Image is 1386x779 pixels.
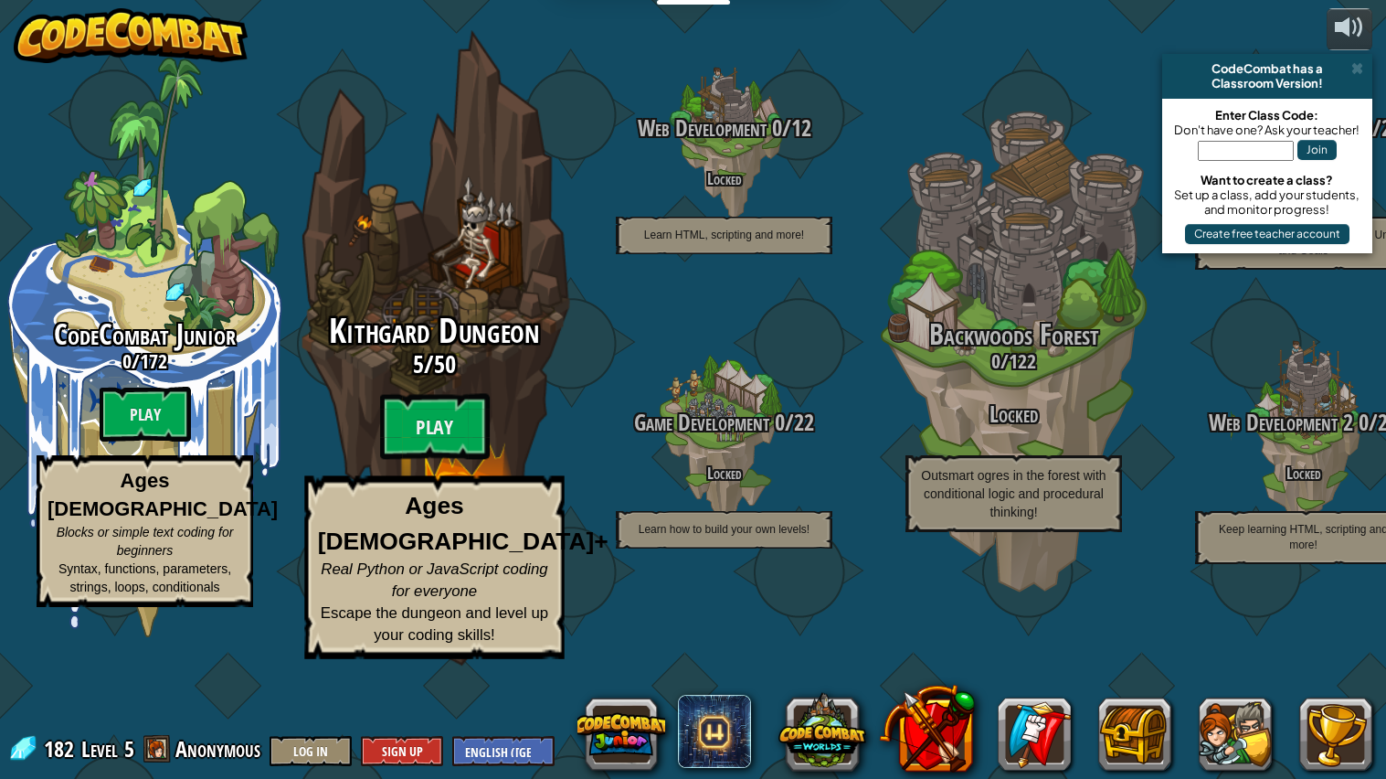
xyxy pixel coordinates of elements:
span: 0 [767,112,782,144]
btn: Play [380,394,490,460]
btn: Play [100,387,191,442]
h3: / [260,351,608,378]
span: Backwoods Forest [929,315,1099,354]
span: Learn how to build your own levels! [639,523,809,536]
span: 122 [1009,347,1036,375]
div: Want to create a class? [1171,173,1363,187]
span: 172 [140,347,167,375]
span: 0 [769,407,785,438]
div: Enter Class Code: [1171,108,1363,123]
div: Don't have one? Ask your teacher! [1171,123,1363,137]
span: Escape the dungeon and level up your coding skills! [321,604,548,644]
span: Outsmart ogres in the forest with conditional logic and procedural thinking! [921,468,1106,519]
h4: Locked [579,464,869,482]
button: Log In [270,736,352,766]
img: CodeCombat - Learn how to code by playing a game [14,8,248,63]
h4: Locked [579,170,869,187]
button: Adjust volume [1327,8,1372,51]
span: 182 [44,734,79,763]
h3: / [869,350,1159,372]
h3: / [579,116,869,141]
span: 12 [791,112,811,144]
span: 5 [124,734,134,763]
button: Sign Up [361,736,443,766]
span: 0 [991,347,1000,375]
button: Join [1297,140,1337,160]
button: Create free teacher account [1185,224,1349,244]
span: Learn HTML, scripting and more! [644,229,804,241]
span: Kithgard Dungeon [329,307,539,355]
strong: Ages [DEMOGRAPHIC_DATA]+ [318,493,608,555]
span: 50 [434,347,456,380]
span: 22 [794,407,814,438]
span: Game Development [634,407,769,438]
span: Blocks or simple text coding for beginners [57,525,234,558]
span: Anonymous [175,734,260,763]
span: CodeCombat Junior [54,315,236,354]
div: CodeCombat has a [1169,61,1365,76]
div: Set up a class, add your students, and monitor progress! [1171,187,1363,217]
strong: Ages [DEMOGRAPHIC_DATA] [48,469,278,520]
span: 0 [1353,407,1369,438]
span: 0 [122,347,132,375]
span: Real Python or JavaScript coding for everyone [321,560,547,600]
span: 5 [413,347,424,380]
h3: / [579,411,869,435]
span: Level [81,734,118,764]
span: Web Development [638,112,767,144]
span: Web Development 2 [1209,407,1353,438]
h3: Locked [869,402,1159,427]
div: Classroom Version! [1169,76,1365,91]
span: Syntax, functions, parameters, strings, loops, conditionals [58,561,231,594]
